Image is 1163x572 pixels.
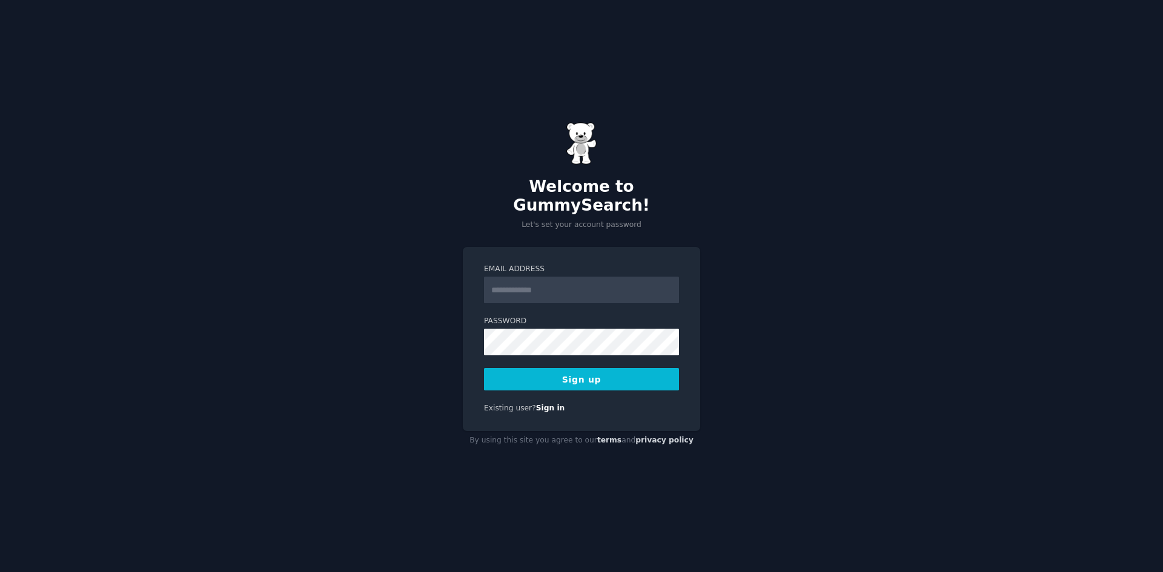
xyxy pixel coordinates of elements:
a: Sign in [536,404,565,412]
a: privacy policy [635,436,694,444]
label: Email Address [484,264,679,275]
img: Gummy Bear [566,122,597,165]
h2: Welcome to GummySearch! [463,177,700,215]
div: By using this site you agree to our and [463,431,700,450]
button: Sign up [484,368,679,390]
a: terms [597,436,621,444]
span: Existing user? [484,404,536,412]
p: Let's set your account password [463,220,700,231]
label: Password [484,316,679,327]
